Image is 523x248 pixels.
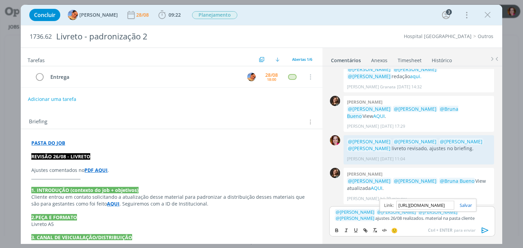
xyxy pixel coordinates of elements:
div: dialog [21,5,502,244]
a: AQUI [373,113,385,119]
span: . Seguiremos com a ID de Institucional. [120,200,208,207]
img: L [330,96,340,106]
p: ________________________ [31,174,312,180]
span: [PERSON_NAME] [336,209,374,215]
b: [PERSON_NAME] [347,171,382,177]
span: [DATE] 17:29 [380,123,405,129]
img: B [330,135,340,145]
span: Cliente entrou em contato solicitando a atualização desse material para padronizar a distribuição... [31,194,306,207]
button: L[PERSON_NAME] [68,10,118,20]
span: [PERSON_NAME] [377,209,416,215]
span: @[PERSON_NAME] [348,178,391,184]
p: [PERSON_NAME] [347,196,379,202]
span: @[PERSON_NAME] [394,178,437,184]
span: @[PERSON_NAME] [394,138,437,145]
span: @[PERSON_NAME] [348,73,391,79]
button: Planejamento [192,11,238,19]
span: 09:22 [169,12,181,18]
p: [PERSON_NAME] [347,123,379,129]
span: @[PERSON_NAME] [440,138,482,145]
button: 09:22 [157,10,183,20]
p: livreto revisado, ajustes no briefing. [347,138,491,152]
div: Anexos [371,57,387,64]
span: Abertas 1/6 [292,57,312,62]
span: há 20 minutos [380,196,407,202]
div: 18:00 [267,77,276,81]
img: L [247,73,256,81]
b: [PERSON_NAME] [347,99,382,105]
input: https://quilljs.com [396,201,454,210]
div: 28/08 [265,73,278,77]
a: Outros [478,33,493,39]
button: Adicionar uma tarefa [28,93,77,105]
span: @Bruna Bueno [347,106,458,119]
span: Concluir [34,12,56,18]
a: AQUI [371,185,382,191]
button: L [247,72,257,82]
a: aqui. [410,73,422,79]
strong: REVISÃO 26/08 - LIVRETO [31,153,90,160]
p: ajustes 26/08 realizados. material na pasta cliente [335,209,489,222]
p: View atualizada . [347,178,491,192]
button: 🙂 [390,226,399,234]
p: Ajustes comentados no . [31,167,312,174]
a: Timesheet [397,54,422,64]
span: [DATE] 11:04 [380,156,405,162]
span: @[PERSON_NAME] [394,106,437,112]
span: @[PERSON_NAME] [348,138,391,145]
div: 3 [446,9,452,15]
span: para enviar [428,227,476,233]
div: 28/08 [136,13,150,17]
a: Comentários [331,54,361,64]
p: [PERSON_NAME] [347,156,379,162]
button: Concluir [29,9,60,21]
span: @[PERSON_NAME] [394,66,437,72]
strong: 1. INTRODUÇÃO (contexto do job + objetivos) [31,187,139,193]
span: Planejamento [192,11,237,19]
strong: 2.PEÇA E FORMATO [31,214,77,220]
span: @ [419,209,423,215]
span: @Bruna Bueno [440,178,474,184]
span: Ctrl + ENTER [428,227,454,233]
span: 🙂 [391,227,398,234]
a: AQUI [107,200,120,207]
button: 3 [441,10,451,20]
div: Livreto - padronização 2 [53,28,297,45]
span: [PERSON_NAME] [336,215,374,221]
span: Tarefas [28,55,45,64]
a: Histórico [431,54,452,64]
span: @ [377,209,381,215]
img: arrow-down.svg [275,57,280,61]
span: [DATE] 14:32 [397,84,422,90]
p: Livreto A5 [31,221,312,228]
span: 1736.62 [30,33,52,40]
strong: 3. CANAL DE VEICUALAÇÃO/DISTRIBUIÇÃO [31,234,132,241]
p: View . [347,106,491,120]
span: Briefing [29,118,47,126]
div: Entrega [47,73,241,81]
span: @[PERSON_NAME] [348,106,391,112]
a: PASTA DO JOB [31,140,65,146]
img: L [330,168,340,178]
span: [PERSON_NAME] [79,13,118,17]
img: L [68,10,78,20]
a: PDF AQUI [84,167,108,173]
span: [PERSON_NAME] [419,209,457,215]
span: @[PERSON_NAME] [348,66,391,72]
span: @[PERSON_NAME] [348,145,391,152]
span: @ [336,215,340,221]
p: redação [347,66,491,80]
a: Hospital [GEOGRAPHIC_DATA] [404,33,472,39]
span: @ [336,209,340,215]
p: [PERSON_NAME] Granata [347,84,396,90]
